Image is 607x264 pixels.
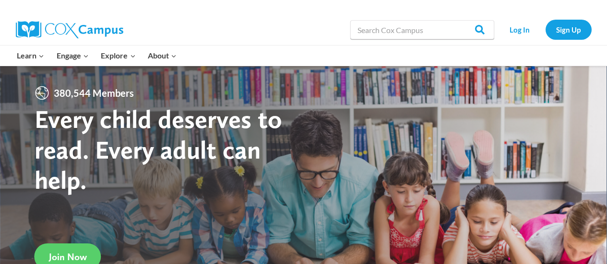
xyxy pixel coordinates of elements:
[499,20,541,39] a: Log In
[350,20,494,39] input: Search Cox Campus
[17,49,44,62] span: Learn
[50,85,138,101] span: 380,544 Members
[499,20,592,39] nav: Secondary Navigation
[148,49,177,62] span: About
[11,46,183,66] nav: Primary Navigation
[546,20,592,39] a: Sign Up
[57,49,89,62] span: Engage
[101,49,135,62] span: Explore
[16,21,123,38] img: Cox Campus
[35,103,282,195] strong: Every child deserves to read. Every adult can help.
[49,251,87,263] span: Join Now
